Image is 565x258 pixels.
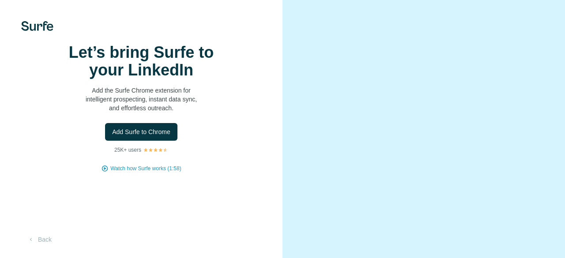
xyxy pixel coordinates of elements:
[143,147,168,153] img: Rating Stars
[53,44,230,79] h1: Let’s bring Surfe to your LinkedIn
[53,86,230,112] p: Add the Surfe Chrome extension for intelligent prospecting, instant data sync, and effortless out...
[105,123,177,141] button: Add Surfe to Chrome
[110,165,181,172] button: Watch how Surfe works (1:58)
[21,232,58,247] button: Back
[114,146,141,154] p: 25K+ users
[112,127,170,136] span: Add Surfe to Chrome
[21,21,53,31] img: Surfe's logo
